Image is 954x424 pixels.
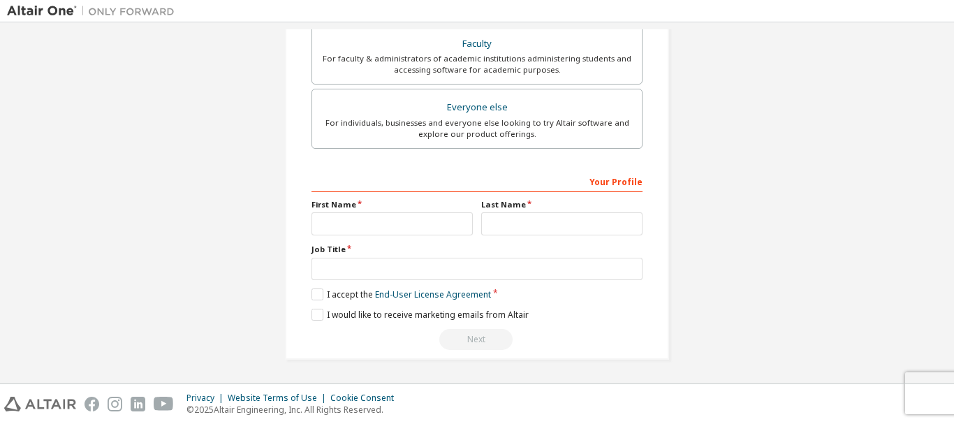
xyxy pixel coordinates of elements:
[481,199,643,210] label: Last Name
[108,397,122,411] img: instagram.svg
[311,199,473,210] label: First Name
[311,309,529,321] label: I would like to receive marketing emails from Altair
[321,53,633,75] div: For faculty & administrators of academic institutions administering students and accessing softwa...
[186,404,402,416] p: © 2025 Altair Engineering, Inc. All Rights Reserved.
[321,34,633,54] div: Faculty
[375,288,491,300] a: End-User License Agreement
[131,397,145,411] img: linkedin.svg
[311,329,643,350] div: Read and acccept EULA to continue
[330,393,402,404] div: Cookie Consent
[7,4,182,18] img: Altair One
[311,170,643,192] div: Your Profile
[85,397,99,411] img: facebook.svg
[4,397,76,411] img: altair_logo.svg
[321,98,633,117] div: Everyone else
[311,288,491,300] label: I accept the
[228,393,330,404] div: Website Terms of Use
[154,397,174,411] img: youtube.svg
[186,393,228,404] div: Privacy
[311,244,643,255] label: Job Title
[321,117,633,140] div: For individuals, businesses and everyone else looking to try Altair software and explore our prod...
